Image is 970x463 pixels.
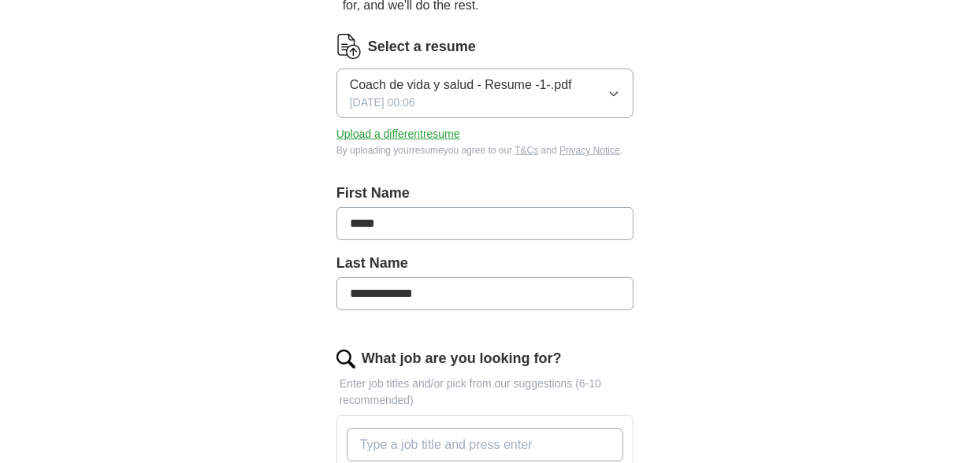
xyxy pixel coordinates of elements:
[368,36,476,57] label: Select a resume
[336,183,634,204] label: First Name
[350,76,572,94] span: Coach de vida y salud - Resume -1-.pdf
[336,143,634,157] div: By uploading your resume you agree to our and .
[515,145,538,156] a: T&Cs
[336,376,634,409] p: Enter job titles and/or pick from our suggestions (6-10 recommended)
[336,350,355,369] img: search.png
[350,94,415,111] span: [DATE] 00:06
[336,253,634,274] label: Last Name
[336,34,362,59] img: CV Icon
[362,348,562,369] label: What job are you looking for?
[336,69,634,118] button: Coach de vida y salud - Resume -1-.pdf[DATE] 00:06
[347,428,624,461] input: Type a job title and press enter
[559,145,620,156] a: Privacy Notice
[336,126,460,143] button: Upload a differentresume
